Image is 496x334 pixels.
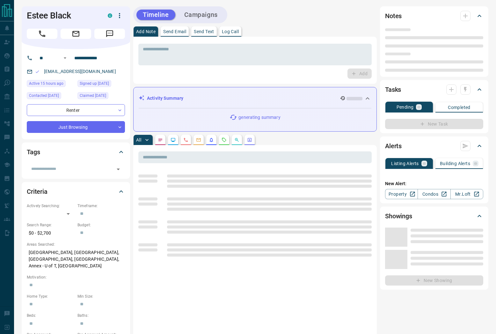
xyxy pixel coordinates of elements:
[27,203,74,209] p: Actively Searching:
[27,222,74,228] p: Search Range:
[418,189,450,199] a: Condos
[27,247,125,271] p: [GEOGRAPHIC_DATA], [GEOGRAPHIC_DATA], [GEOGRAPHIC_DATA], [GEOGRAPHIC_DATA], Annex - U of T, [GEOG...
[391,161,419,166] p: Listing Alerts
[385,138,483,154] div: Alerts
[94,29,125,39] span: Message
[27,104,125,116] div: Renter
[27,186,47,197] h2: Criteria
[27,184,125,199] div: Criteria
[397,105,414,109] p: Pending
[385,84,401,95] h2: Tasks
[440,161,470,166] p: Building Alerts
[171,137,176,142] svg: Lead Browsing Activity
[385,82,483,97] div: Tasks
[27,294,74,299] p: Home Type:
[139,92,371,104] div: Activity Summary
[385,8,483,24] div: Notes
[29,92,59,99] span: Contacted [DATE]
[136,138,141,142] p: All
[77,203,125,209] p: Timeframe:
[35,69,40,74] svg: Email Valid
[77,92,125,101] div: Fri Oct 10 2025
[183,137,188,142] svg: Calls
[448,105,470,110] p: Completed
[385,208,483,224] div: Showings
[178,10,224,20] button: Campaigns
[77,222,125,228] p: Budget:
[234,137,239,142] svg: Opportunities
[27,80,74,89] div: Tue Oct 14 2025
[61,54,69,62] button: Open
[196,137,201,142] svg: Emails
[77,294,125,299] p: Min Size:
[385,11,402,21] h2: Notes
[27,144,125,160] div: Tags
[163,29,186,34] p: Send Email
[385,211,412,221] h2: Showings
[247,137,252,142] svg: Agent Actions
[27,242,125,247] p: Areas Searched:
[77,313,125,318] p: Baths:
[80,80,109,87] span: Signed up [DATE]
[27,29,57,39] span: Call
[108,13,112,18] div: condos.ca
[385,189,418,199] a: Property
[114,165,123,174] button: Open
[27,228,74,238] p: $0 - $2,700
[450,189,483,199] a: Mr.Loft
[44,69,116,74] a: [EMAIL_ADDRESS][DOMAIN_NAME]
[385,141,402,151] h2: Alerts
[27,92,74,101] div: Sat Oct 11 2025
[194,29,214,34] p: Send Text
[158,137,163,142] svg: Notes
[222,29,239,34] p: Log Call
[136,10,175,20] button: Timeline
[147,95,183,102] p: Activity Summary
[27,274,125,280] p: Motivation:
[222,137,227,142] svg: Requests
[385,180,483,187] p: New Alert:
[29,80,63,87] span: Active 15 hours ago
[27,313,74,318] p: Beds:
[136,29,156,34] p: Add Note
[209,137,214,142] svg: Listing Alerts
[61,29,91,39] span: Email
[77,80,125,89] div: Thu Apr 04 2024
[27,121,125,133] div: Just Browsing
[27,11,98,21] h1: Estee Black
[27,147,40,157] h2: Tags
[238,114,280,121] p: generating summary
[80,92,106,99] span: Claimed [DATE]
